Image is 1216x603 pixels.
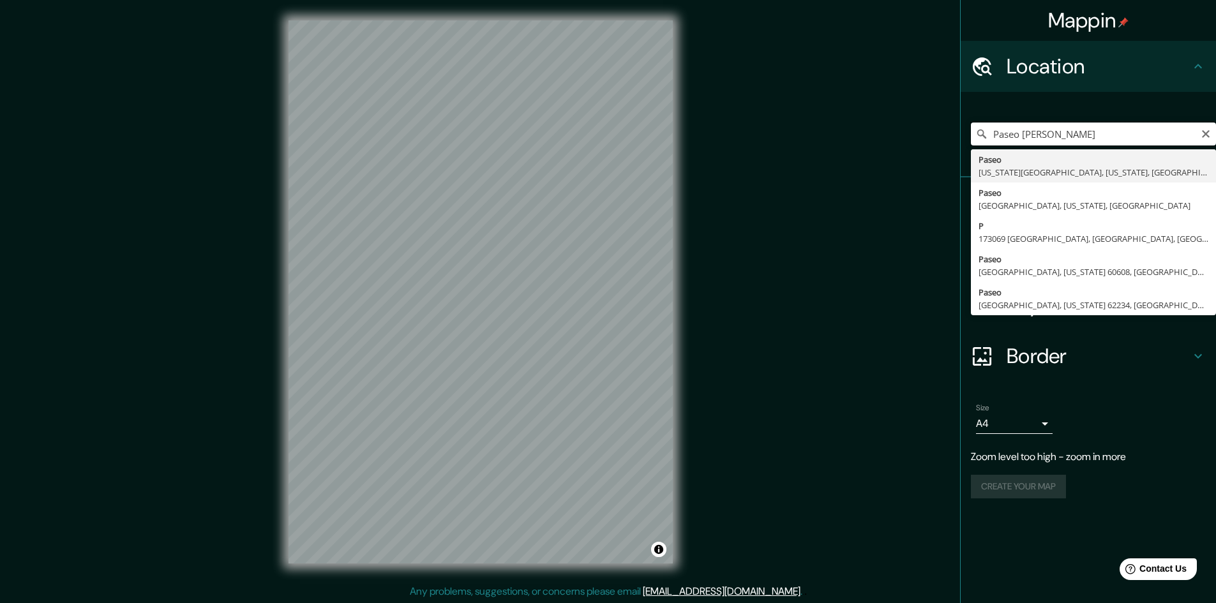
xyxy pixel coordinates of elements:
div: Pins [961,177,1216,228]
div: Location [961,41,1216,92]
div: [GEOGRAPHIC_DATA], [US_STATE] 62234, [GEOGRAPHIC_DATA] [979,299,1208,311]
p: Any problems, suggestions, or concerns please email . [410,584,802,599]
div: Paseo [979,186,1208,199]
h4: Location [1007,54,1190,79]
div: 173069 [GEOGRAPHIC_DATA], [GEOGRAPHIC_DATA], [GEOGRAPHIC_DATA] [979,232,1208,245]
div: Paseo [979,253,1208,265]
h4: Layout [1007,292,1190,318]
div: P [979,220,1208,232]
p: Zoom level too high - zoom in more [971,449,1206,465]
h4: Mappin [1048,8,1129,33]
div: Border [961,331,1216,382]
img: pin-icon.png [1118,17,1129,27]
div: . [802,584,804,599]
label: Size [976,403,989,413]
h4: Border [1007,343,1190,369]
div: Paseo [979,153,1208,166]
div: A4 [976,413,1053,434]
div: Layout [961,279,1216,331]
div: Style [961,228,1216,279]
div: [GEOGRAPHIC_DATA], [US_STATE], [GEOGRAPHIC_DATA] [979,199,1208,212]
div: [GEOGRAPHIC_DATA], [US_STATE] 60608, [GEOGRAPHIC_DATA] [979,265,1208,278]
canvas: Map [289,20,673,563]
input: Pick your city or area [971,123,1216,145]
div: Paseo [979,286,1208,299]
button: Clear [1201,127,1211,139]
button: Toggle attribution [651,542,666,557]
div: . [804,584,807,599]
div: [US_STATE][GEOGRAPHIC_DATA], [US_STATE], [GEOGRAPHIC_DATA] [979,166,1208,179]
a: [EMAIL_ADDRESS][DOMAIN_NAME] [643,584,800,598]
iframe: Help widget launcher [1102,553,1202,589]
